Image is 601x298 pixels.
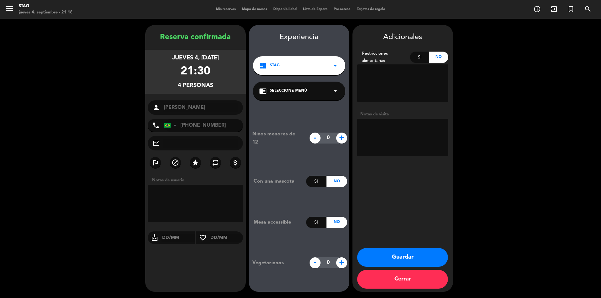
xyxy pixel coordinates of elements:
div: STAG [19,3,73,9]
div: jueves 4. septiembre - 21:18 [19,9,73,16]
i: search [584,5,592,13]
div: Si [306,176,326,187]
div: Si [410,52,429,63]
i: cake [148,234,162,241]
span: - [310,133,321,144]
span: Seleccione Menú [270,88,307,94]
div: Reserva confirmada [145,31,246,43]
div: Con una mascota [249,177,306,185]
div: No [429,52,448,63]
div: Mesa accessible [249,218,306,226]
input: DD/MM [162,234,195,242]
span: Pre-acceso [331,8,354,11]
div: Niños menores de 12 [248,130,306,146]
i: attach_money [232,159,239,166]
span: - [310,257,321,268]
div: Restricciones alimentarias [357,50,410,64]
span: Mapa de mesas [239,8,270,11]
i: dashboard [259,62,267,69]
i: block [172,159,179,166]
i: menu [5,4,14,13]
input: DD/MM [210,234,243,242]
div: jueves 4, [DATE] [172,53,219,63]
span: Lista de Espera [300,8,331,11]
span: + [336,257,347,268]
button: menu [5,4,14,15]
span: Mis reservas [213,8,239,11]
i: mail_outline [152,139,160,147]
i: arrow_drop_down [331,62,339,69]
i: star [192,159,199,166]
div: Experiencia [249,31,349,43]
i: add_circle_outline [533,5,541,13]
div: Notas de visita [357,111,448,118]
span: Disponibilidad [270,8,300,11]
i: outlined_flag [152,159,159,166]
div: No [326,217,347,228]
i: favorite_border [196,234,210,241]
i: exit_to_app [550,5,558,13]
i: person [152,104,160,111]
i: turned_in_not [567,5,575,13]
button: Guardar [357,248,448,267]
div: Adicionales [357,31,448,43]
div: Notas de usuario [149,177,246,184]
div: Vegetarianos [248,259,306,267]
i: phone [152,122,160,129]
div: 21:30 [181,63,210,81]
span: + [336,133,347,144]
span: Tarjetas de regalo [354,8,388,11]
span: STAG [270,63,280,69]
i: chrome_reader_mode [259,87,267,95]
button: Cerrar [357,270,448,289]
i: repeat [212,159,219,166]
div: No [326,176,347,187]
i: arrow_drop_down [331,87,339,95]
div: 4 personas [178,81,213,90]
div: Brazil (Brasil): +55 [164,119,179,131]
div: Si [306,217,326,228]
